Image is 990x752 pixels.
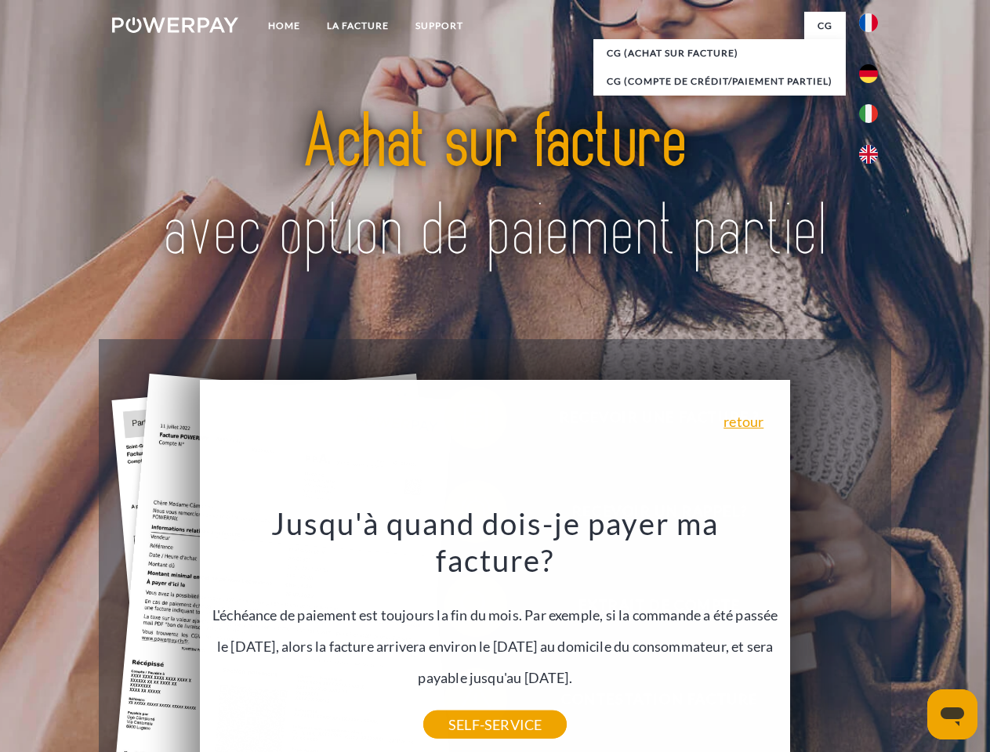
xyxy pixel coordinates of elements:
[859,104,878,123] img: it
[314,12,402,40] a: LA FACTURE
[804,12,846,40] a: CG
[209,504,781,725] div: L'échéance de paiement est toujours la fin du mois. Par exemple, si la commande a été passée le [...
[593,67,846,96] a: CG (Compte de crédit/paiement partiel)
[209,504,781,580] h3: Jusqu'à quand dois-je payer ma facture?
[859,13,878,32] img: fr
[402,12,477,40] a: Support
[150,75,840,300] img: title-powerpay_fr.svg
[859,145,878,164] img: en
[112,17,238,33] img: logo-powerpay-white.svg
[255,12,314,40] a: Home
[859,64,878,83] img: de
[423,710,567,739] a: SELF-SERVICE
[723,414,763,428] a: retour
[927,689,977,739] iframe: Bouton de lancement de la fenêtre de messagerie
[593,39,846,67] a: CG (achat sur facture)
